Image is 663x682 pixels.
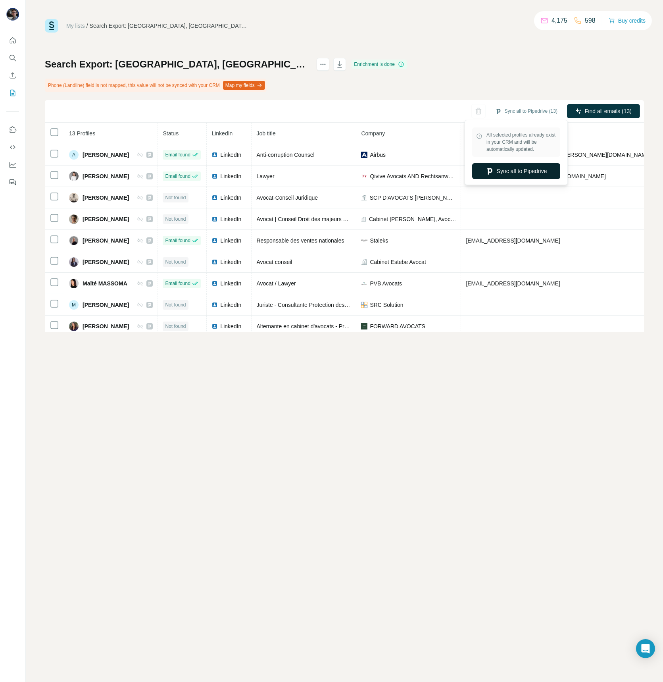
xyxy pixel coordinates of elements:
span: [PERSON_NAME] [83,215,129,223]
span: Cabinet Estebe Avocat [370,258,426,266]
span: LinkedIn [220,322,241,330]
img: LinkedIn logo [211,259,218,265]
span: Company [361,130,385,137]
span: Avocat / Lawyer [256,280,296,287]
span: [PERSON_NAME] [83,194,129,202]
button: My lists [6,86,19,100]
button: Quick start [6,33,19,48]
span: [PERSON_NAME] [83,237,129,245]
a: My lists [66,23,85,29]
span: Not found [165,194,186,201]
div: Enrichment is done [352,60,407,69]
span: LinkedIn [220,194,241,202]
button: Enrich CSV [6,68,19,83]
span: 13 Profiles [69,130,95,137]
span: Juriste - Consultante Protection des Données - DPO [256,302,385,308]
span: Not found [165,216,186,223]
button: Dashboard [6,158,19,172]
span: Anti-corruption Counsel [256,152,314,158]
span: FORWARD AVOCATS [370,322,425,330]
span: LinkedIn [220,151,241,159]
button: Buy credits [609,15,646,26]
span: Not found [165,258,186,266]
span: Avocat | Conseil Droit des majeurs protégés [256,216,365,222]
span: SCP D'AVOCATS [PERSON_NAME] [370,194,456,202]
img: LinkedIn logo [211,237,218,244]
button: Find all emails (13) [567,104,640,118]
img: Avatar [69,171,79,181]
span: PVB Avocats [370,279,402,287]
button: Sync all to Pipedrive [472,163,560,179]
div: A [69,150,79,160]
span: Not found [165,301,186,308]
span: Avocat conseil [256,259,292,265]
div: Search Export: [GEOGRAPHIC_DATA], [GEOGRAPHIC_DATA], [GEOGRAPHIC_DATA] - [DATE] 07:47 [90,22,248,30]
span: Status [163,130,179,137]
span: [PERSON_NAME] [83,301,129,309]
span: Airbus [370,151,386,159]
button: Search [6,51,19,65]
span: Not found [165,323,186,330]
span: Responsable des ventes nationales [256,237,344,244]
span: Email found [165,151,190,158]
button: Feedback [6,175,19,189]
span: Email found [165,280,190,287]
img: LinkedIn logo [211,152,218,158]
li: / [86,22,88,30]
span: [EMAIL_ADDRESS][DOMAIN_NAME] [466,237,560,244]
img: company-logo [361,302,367,308]
img: company-logo [361,323,367,329]
span: Job title [256,130,275,137]
button: Use Surfe API [6,140,19,154]
img: Avatar [6,8,19,21]
span: Alternante en cabinet d'avocats - Propriété Intellectuelle [256,323,394,329]
button: Sync all to Pipedrive (13) [490,105,563,117]
img: LinkedIn logo [211,216,218,222]
span: [PERSON_NAME] [83,322,129,330]
span: SRC Solution [370,301,403,309]
span: LinkedIn [220,237,241,245]
span: Cabinet [PERSON_NAME], Avocat tutelle [369,215,456,223]
span: LinkedIn [220,215,241,223]
span: [EMAIL_ADDRESS][DOMAIN_NAME] [466,280,560,287]
img: LinkedIn logo [211,302,218,308]
img: LinkedIn logo [211,323,218,329]
img: company-logo [361,152,367,158]
img: LinkedIn logo [211,173,218,179]
div: M [69,300,79,310]
span: Staleks [370,237,388,245]
img: company-logo [361,280,367,287]
span: LinkedIn [220,258,241,266]
span: LinkedIn [211,130,233,137]
span: Qivive Avocats AND Rechtsanwälte [370,172,456,180]
img: LinkedIn logo [211,195,218,201]
span: Email found [165,173,190,180]
span: LinkedIn [220,172,241,180]
img: LinkedIn logo [211,280,218,287]
p: 598 [585,16,596,25]
span: LinkedIn [220,301,241,309]
span: LinkedIn [220,279,241,287]
h1: Search Export: [GEOGRAPHIC_DATA], [GEOGRAPHIC_DATA], [GEOGRAPHIC_DATA] - [DATE] 07:47 [45,58,309,71]
span: Maïté MASSOMA [83,279,127,287]
span: Lawyer [256,173,274,179]
img: Surfe Logo [45,19,58,33]
img: Avatar [69,214,79,224]
button: actions [317,58,329,71]
div: Open Intercom Messenger [636,639,655,658]
span: [PERSON_NAME] [83,258,129,266]
button: Map my fields [223,81,265,90]
span: [PERSON_NAME] [83,172,129,180]
img: company-logo [361,173,367,179]
img: Avatar [69,322,79,331]
img: Avatar [69,193,79,202]
img: Avatar [69,236,79,245]
span: [PERSON_NAME] [83,151,129,159]
span: All selected profiles already exist in your CRM and will be automatically updated. [486,131,556,153]
span: Avocat-Conseil Juridique [256,195,318,201]
p: 4,175 [552,16,567,25]
img: Avatar [69,279,79,288]
div: Phone (Landline) field is not mapped, this value will not be synced with your CRM [45,79,267,92]
img: company-logo [361,237,367,244]
img: Avatar [69,257,79,267]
